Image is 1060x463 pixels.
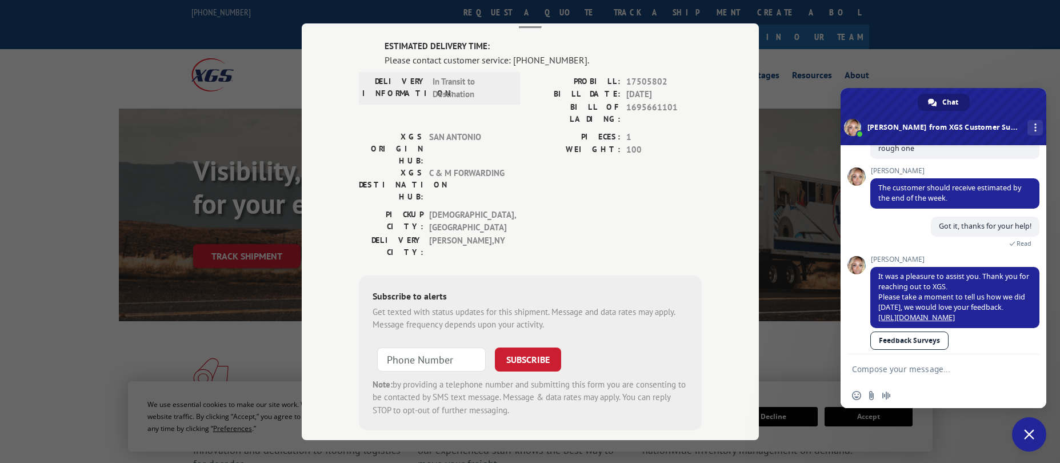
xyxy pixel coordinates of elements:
[918,94,970,111] a: Chat
[530,101,621,125] label: BILL OF LADING:
[495,347,561,371] button: SUBSCRIBE
[429,208,506,234] span: [DEMOGRAPHIC_DATA] , [GEOGRAPHIC_DATA]
[377,347,486,371] input: Phone Number
[870,332,949,350] a: Feedback Surveys
[433,75,510,101] span: In Transit to Destination
[373,378,688,417] div: by providing a telephone number and submitting this form you are consenting to be contacted by SM...
[1012,417,1046,452] a: Close chat
[530,75,621,88] label: PROBILL:
[939,221,1031,231] span: Got it, thanks for your help!
[878,183,1021,203] span: The customer should receive estimated by the end of the week.
[359,234,423,258] label: DELIVERY CITY:
[852,391,861,400] span: Insert an emoji
[373,305,688,331] div: Get texted with status updates for this shipment. Message and data rates may apply. Message frequ...
[362,75,427,101] label: DELIVERY INFORMATION:
[385,53,702,66] div: Please contact customer service: [PHONE_NUMBER].
[429,166,506,202] span: C & M FORWARDING
[429,130,506,166] span: SAN ANTONIO
[429,234,506,258] span: [PERSON_NAME] , NY
[867,391,876,400] span: Send a file
[878,313,955,322] a: [URL][DOMAIN_NAME]
[530,143,621,157] label: WEIGHT:
[626,88,702,101] span: [DATE]
[852,354,1012,383] textarea: Compose your message...
[385,40,702,53] label: ESTIMATED DELIVERY TIME:
[878,272,1029,322] span: It was a pleasure to assist you. Thank you for reaching out to XGS. Please take a moment to tell ...
[882,391,891,400] span: Audio message
[359,166,423,202] label: XGS DESTINATION HUB:
[530,88,621,101] label: BILL DATE:
[359,208,423,234] label: PICKUP CITY:
[870,256,1039,264] span: [PERSON_NAME]
[870,167,1039,175] span: [PERSON_NAME]
[373,289,688,305] div: Subscribe to alerts
[1017,240,1031,248] span: Read
[530,130,621,143] label: PIECES:
[359,130,423,166] label: XGS ORIGIN HUB:
[626,143,702,157] span: 100
[626,101,702,125] span: 1695661101
[626,75,702,88] span: 17505802
[942,94,958,111] span: Chat
[373,378,393,389] strong: Note:
[626,130,702,143] span: 1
